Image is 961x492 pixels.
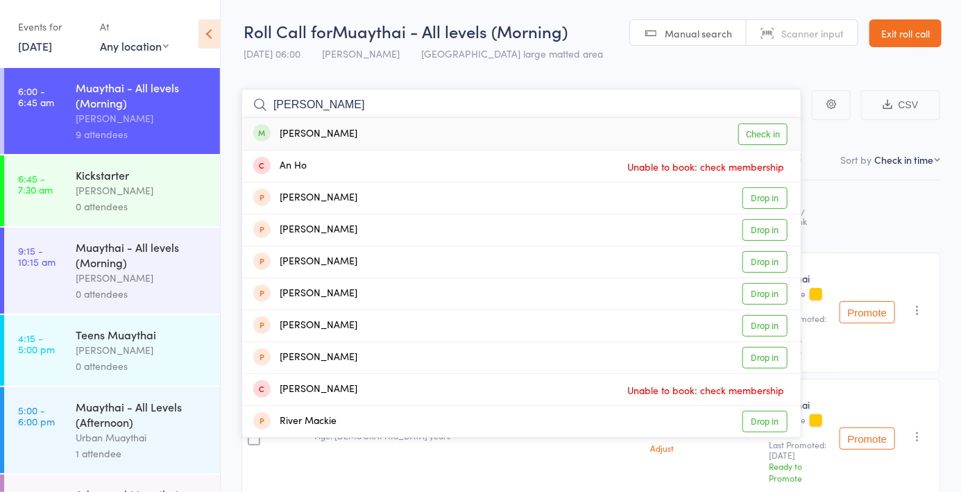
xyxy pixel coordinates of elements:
time: 6:45 - 7:30 am [18,173,53,195]
div: [PERSON_NAME] [253,190,357,206]
span: [GEOGRAPHIC_DATA] large matted area [421,46,603,60]
div: [PERSON_NAME] [253,318,357,334]
div: [PERSON_NAME] [76,183,208,198]
div: Ready to Promote [769,460,828,484]
div: Check in time [874,153,933,167]
div: An Ho [253,158,307,174]
a: Adjust [651,443,700,452]
a: Show more [651,429,700,438]
div: 0 attendees [76,198,208,214]
span: Muaythai - All levels (Morning) [332,19,568,42]
div: 0 attendees [76,286,208,302]
div: [PERSON_NAME] [253,126,357,142]
div: Events for [18,15,86,38]
div: At [100,15,169,38]
a: Drop in [742,187,788,209]
button: Promote [840,301,895,323]
a: Drop in [742,219,788,241]
label: Sort by [840,153,871,167]
div: 9 attendees [76,126,208,142]
div: 1 attendee [76,446,208,461]
a: Drop in [742,315,788,337]
div: [PERSON_NAME] [253,222,357,238]
div: $55.00 [651,398,700,452]
div: River Mackie [253,414,337,430]
span: Unable to book: check membership [624,380,788,400]
div: [PERSON_NAME] [253,254,357,270]
a: Drop in [742,251,788,273]
a: Drop in [742,411,788,432]
div: [PERSON_NAME] [253,382,357,398]
a: 6:45 -7:30 amKickstarter[PERSON_NAME]0 attendees [4,155,220,226]
div: [PERSON_NAME] [253,350,357,366]
a: [DATE] [18,38,52,53]
a: Drop in [742,347,788,368]
time: 5:00 - 6:00 pm [18,405,55,427]
div: 0 attendees [76,358,208,374]
input: Search by name [241,89,801,121]
div: Teens Muaythai [76,327,208,342]
time: 6:00 - 6:45 am [18,85,54,108]
div: Muaythai - All levels (Morning) [76,80,208,110]
div: [PERSON_NAME] [76,342,208,358]
a: Exit roll call [869,19,942,47]
span: Unable to book: check membership [624,156,788,177]
div: Muaythai - All levels (Morning) [76,239,208,270]
div: Any location [100,38,169,53]
span: Scanner input [781,26,844,40]
span: [PERSON_NAME] [322,46,400,60]
time: 9:15 - 10:15 am [18,245,56,267]
time: 4:15 - 5:00 pm [18,332,55,355]
a: Check in [738,124,788,145]
div: [PERSON_NAME] [253,286,357,302]
button: Promote [840,427,895,450]
a: 9:15 -10:15 amMuaythai - All levels (Morning)[PERSON_NAME]0 attendees [4,228,220,314]
div: Muaythai - All Levels (Afternoon) [76,399,208,430]
div: [PERSON_NAME] [76,110,208,126]
div: [PERSON_NAME] [76,270,208,286]
button: CSV [861,90,940,120]
span: Roll Call for [244,19,332,42]
div: Kickstarter [76,167,208,183]
small: Last Promoted: [DATE] [769,440,828,460]
a: 5:00 -6:00 pmMuaythai - All Levels (Afternoon)Urban Muaythai1 attendee [4,387,220,473]
div: Urban Muaythai [76,430,208,446]
span: Manual search [665,26,732,40]
span: [DATE] 06:00 [244,46,300,60]
a: 4:15 -5:00 pmTeens Muaythai[PERSON_NAME]0 attendees [4,315,220,386]
a: 6:00 -6:45 amMuaythai - All levels (Morning)[PERSON_NAME]9 attendees [4,68,220,154]
a: Drop in [742,283,788,305]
